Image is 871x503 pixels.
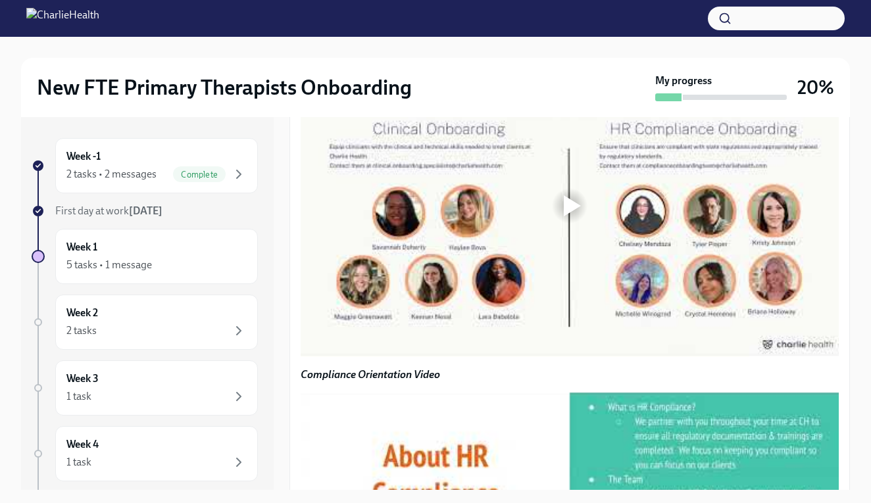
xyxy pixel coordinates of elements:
strong: My progress [655,74,712,88]
span: Complete [173,170,226,180]
h6: Week 2 [66,306,98,320]
h6: Week -1 [66,149,101,164]
h2: New FTE Primary Therapists Onboarding [37,74,412,101]
h6: Week 4 [66,437,99,452]
span: First day at work [55,204,162,217]
a: Week 15 tasks • 1 message [32,229,258,284]
strong: Compliance Orientation Video [301,368,440,381]
a: Week 41 task [32,426,258,481]
img: CharlieHealth [26,8,99,29]
div: 1 task [66,455,91,469]
div: 1 task [66,389,91,404]
a: First day at work[DATE] [32,204,258,218]
a: Week 22 tasks [32,295,258,350]
div: 5 tasks • 1 message [66,258,152,272]
h6: Week 3 [66,371,99,386]
a: Week -12 tasks • 2 messagesComplete [32,138,258,193]
h3: 20% [797,76,834,99]
div: 2 tasks [66,323,97,338]
a: Week 31 task [32,360,258,416]
div: 2 tasks • 2 messages [66,167,157,181]
strong: [DATE] [129,204,162,217]
h6: Week 1 [66,240,97,254]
